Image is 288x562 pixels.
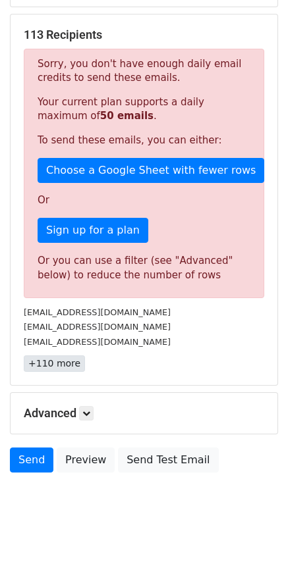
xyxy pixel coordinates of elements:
[24,406,264,421] h5: Advanced
[24,307,171,317] small: [EMAIL_ADDRESS][DOMAIN_NAME]
[38,193,250,207] p: Or
[38,158,264,183] a: Choose a Google Sheet with fewer rows
[100,110,154,122] strong: 50 emails
[24,355,85,372] a: +110 more
[38,95,250,123] p: Your current plan supports a daily maximum of .
[24,322,171,332] small: [EMAIL_ADDRESS][DOMAIN_NAME]
[222,499,288,562] iframe: Chat Widget
[38,134,250,147] p: To send these emails, you can either:
[38,218,148,243] a: Sign up for a plan
[24,337,171,347] small: [EMAIL_ADDRESS][DOMAIN_NAME]
[38,253,250,283] div: Or you can use a filter (see "Advanced" below) to reduce the number of rows
[10,447,53,473] a: Send
[57,447,115,473] a: Preview
[118,447,218,473] a: Send Test Email
[38,57,250,85] p: Sorry, you don't have enough daily email credits to send these emails.
[24,28,264,42] h5: 113 Recipients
